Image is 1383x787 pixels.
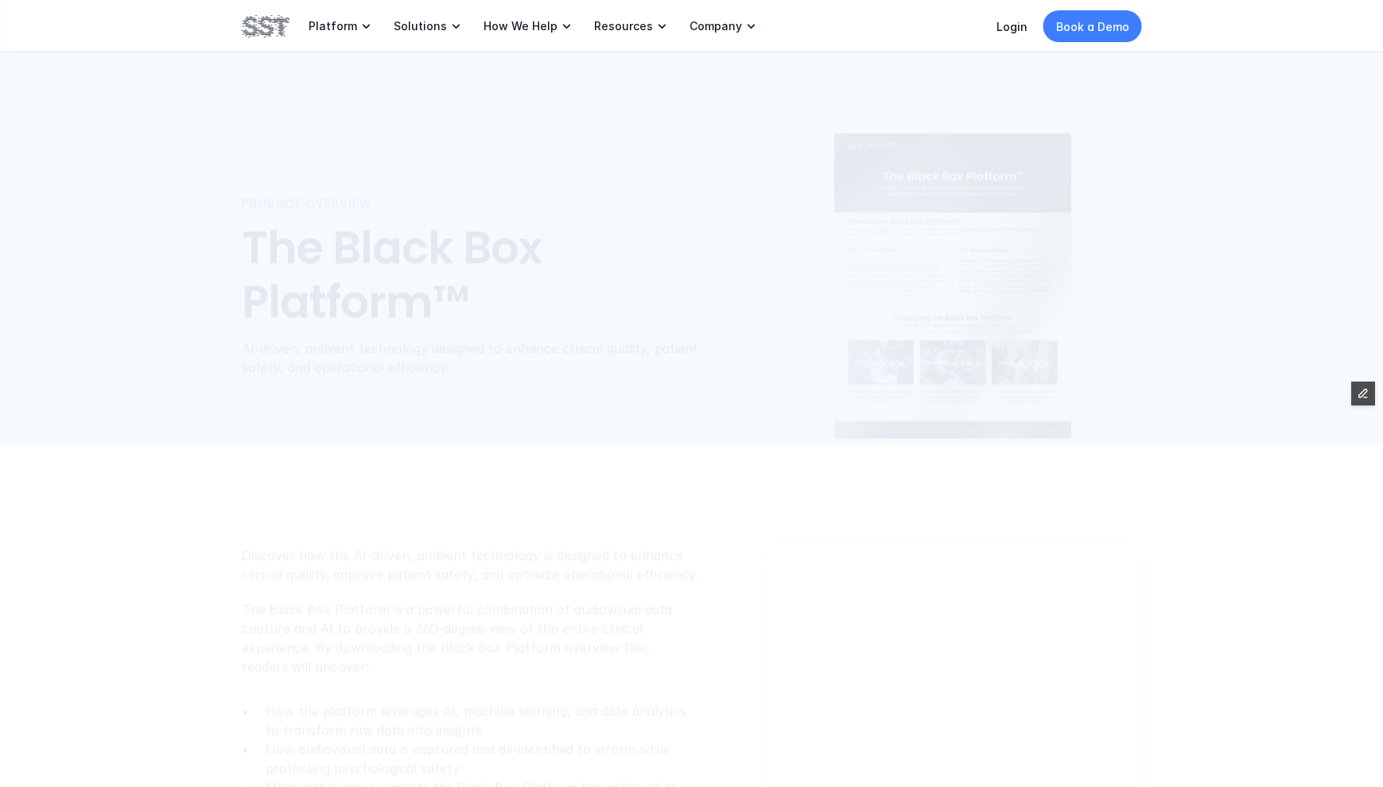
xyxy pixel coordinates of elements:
[834,133,1071,439] img: Black Box Platform product overview cover
[242,600,701,677] p: The Black Box Platform is a powerful combination of audiovisual data capture and AI to provide a ...
[1056,18,1129,35] p: Book a Demo
[242,339,712,377] p: AI-driven, ambient technology designed to enhance clinical quality, patient safety, and operation...
[242,546,701,584] p: Discover how the AI-driven, ambient technology is designed to enhance clinical quality, improve p...
[242,195,764,212] p: Product Overview
[1043,10,1142,42] a: Book a Demo
[1351,382,1375,405] button: Edit Framer Content
[309,19,357,33] p: Platform
[242,13,289,40] img: SST logo
[266,740,701,778] p: How audiovisual data is captured and de-identified to inform while protecting psychological safety
[394,19,447,33] p: Solutions
[484,19,557,33] p: How We Help
[266,702,701,740] p: How the platform leverages AI, machine learning, and data analytics to transform raw data into in...
[996,20,1028,33] a: Login
[690,19,742,33] p: Company
[594,19,653,33] p: Resources
[242,222,764,328] h1: The Black Box Platform™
